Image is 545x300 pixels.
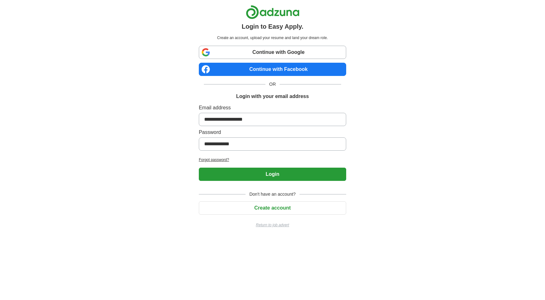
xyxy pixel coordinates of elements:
h1: Login to Easy Apply. [242,22,304,31]
span: OR [265,81,280,88]
a: Continue with Facebook [199,63,346,76]
button: Login [199,168,346,181]
a: Create account [199,205,346,211]
img: Adzuna logo [246,5,299,19]
label: Password [199,129,346,136]
span: Don't have an account? [246,191,299,198]
label: Email address [199,104,346,112]
a: Return to job advert [199,222,346,228]
button: Create account [199,201,346,215]
a: Forgot password? [199,157,346,163]
h1: Login with your email address [236,93,309,100]
p: Create an account, upload your resume and land your dream role. [200,35,345,41]
a: Continue with Google [199,46,346,59]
